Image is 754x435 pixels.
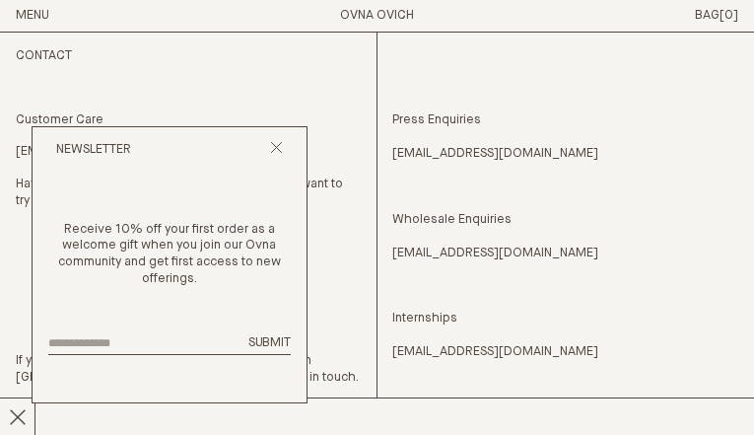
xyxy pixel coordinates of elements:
a: [EMAIL_ADDRESS][DOMAIN_NAME] [16,144,222,161]
a: [EMAIL_ADDRESS][DOMAIN_NAME] [392,146,598,163]
h2: Contact [16,48,361,65]
p: Receive 10% off your first order as a welcome gift when you join our Ovna community and get first... [48,222,291,289]
p: Customer Care [16,112,361,129]
span: Submit [248,336,291,349]
span: Have a sizing question, custom order request, or want to try something on? Don't hesitate to get ... [16,178,343,207]
button: Close popup [270,141,283,160]
a: [EMAIL_ADDRESS][DOMAIN_NAME] [392,344,598,361]
h2: Newsletter [56,142,131,159]
a: [EMAIL_ADDRESS][DOMAIN_NAME] [392,246,598,262]
span: [0] [720,9,738,22]
p: If you would like to visit our [GEOGRAPHIC_DATA] in [GEOGRAPHIC_DATA] [16,353,361,387]
p: Press Enquiries Wholesale Enquiries [392,112,738,262]
span: Bag [695,9,720,22]
button: Open Menu [16,8,49,25]
button: Submit [248,335,291,352]
p: Internships [392,278,738,361]
a: Home [340,9,414,22]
